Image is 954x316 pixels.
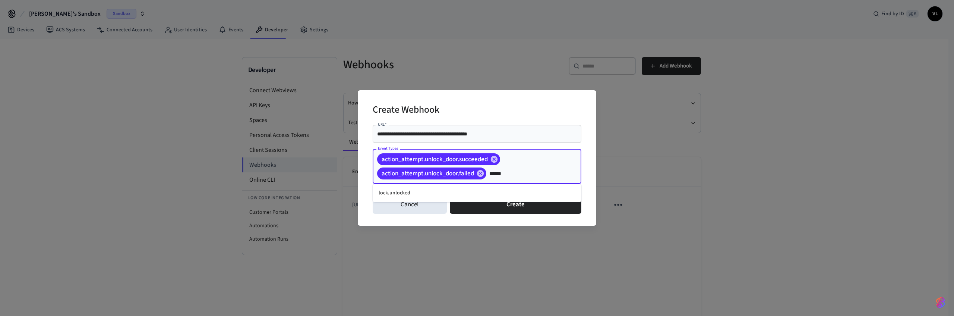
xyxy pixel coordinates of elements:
[377,156,492,163] span: action_attempt.unlock_door.succeeded
[373,99,439,122] h2: Create Webhook
[377,170,478,177] span: action_attempt.unlock_door.failed
[377,168,486,179] div: action_attempt.unlock_door.failed
[373,196,447,214] button: Cancel
[373,187,581,199] li: lock.unlocked
[377,153,500,165] div: action_attempt.unlock_door.succeeded
[936,297,945,309] img: SeamLogoGradient.69752ec5.svg
[378,122,386,127] label: URL
[450,196,581,214] button: Create
[378,146,398,151] label: Event Types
